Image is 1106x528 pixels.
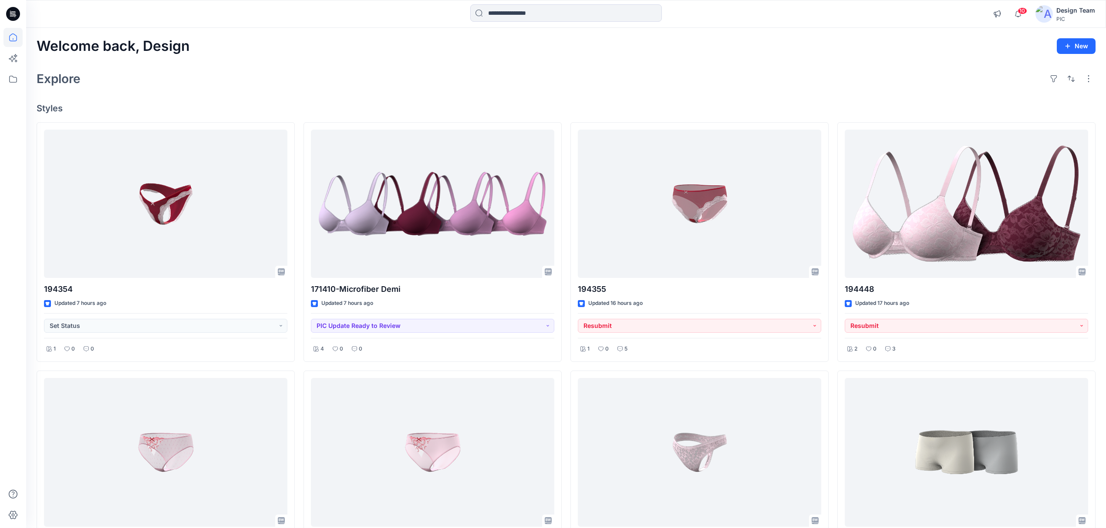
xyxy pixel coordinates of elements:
[1056,16,1095,22] div: PIC
[578,378,821,527] a: 194374
[320,344,324,354] p: 4
[1035,5,1053,23] img: avatar
[845,130,1088,278] a: 194448
[854,344,857,354] p: 2
[54,299,106,308] p: Updated 7 hours ago
[1018,7,1027,14] span: 10
[37,103,1096,114] h4: Styles
[321,299,373,308] p: Updated 7 hours ago
[44,378,287,527] a: 194360_V1
[311,283,554,295] p: 171410-Microfiber Demi
[892,344,896,354] p: 3
[44,283,287,295] p: 194354
[587,344,590,354] p: 1
[311,130,554,278] a: 171410-Microfiber Demi
[359,344,362,354] p: 0
[845,283,1088,295] p: 194448
[1056,5,1095,16] div: Design Team
[578,283,821,295] p: 194355
[37,72,81,86] h2: Explore
[624,344,627,354] p: 5
[340,344,343,354] p: 0
[44,130,287,278] a: 194354
[845,378,1088,527] a: 194349
[578,130,821,278] a: 194355
[91,344,94,354] p: 0
[311,378,554,527] a: 194360_V2
[605,344,609,354] p: 0
[855,299,909,308] p: Updated 17 hours ago
[1057,38,1096,54] button: New
[71,344,75,354] p: 0
[588,299,643,308] p: Updated 16 hours ago
[873,344,877,354] p: 0
[37,38,190,54] h2: Welcome back, Design
[54,344,56,354] p: 1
